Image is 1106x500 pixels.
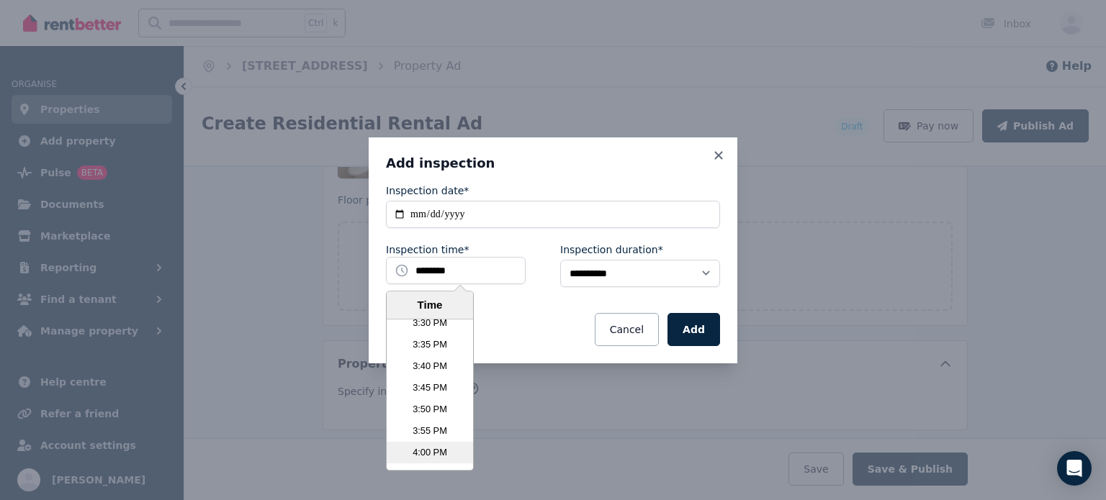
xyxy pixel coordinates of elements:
[386,155,720,172] h3: Add inspection
[387,312,473,334] li: 3:30 PM
[387,377,473,399] li: 3:45 PM
[387,420,473,442] li: 3:55 PM
[387,399,473,420] li: 3:50 PM
[390,297,469,314] div: Time
[386,242,469,257] label: Inspection time*
[387,355,473,377] li: 3:40 PM
[595,313,659,346] button: Cancel
[386,183,469,198] label: Inspection date*
[387,463,473,485] li: 4:05 PM
[387,334,473,355] li: 3:35 PM
[667,313,720,346] button: Add
[1057,451,1092,486] div: Open Intercom Messenger
[560,242,663,257] label: Inspection duration*
[387,319,473,470] ul: Time
[387,442,473,463] li: 4:00 PM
